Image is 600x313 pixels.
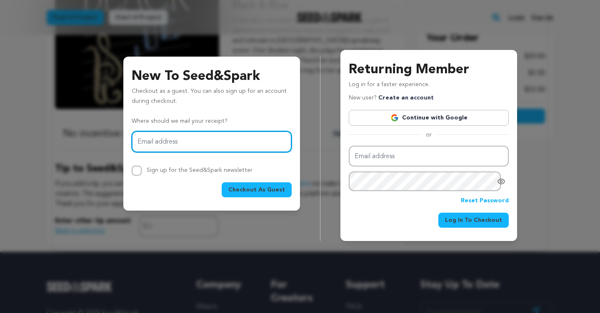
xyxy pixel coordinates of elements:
[421,131,437,139] span: or
[445,216,502,224] span: Log In To Checkout
[228,186,285,194] span: Checkout As Guest
[132,87,292,110] p: Checkout as a guest. You can also sign up for an account during checkout.
[147,167,252,173] label: Sign up for the Seed&Spark newsletter
[132,117,292,127] p: Where should we mail your receipt?
[461,196,509,206] a: Reset Password
[349,80,509,93] p: Log in for a faster experience.
[222,182,292,197] button: Checkout As Guest
[378,95,434,101] a: Create an account
[497,177,505,186] a: Show password as plain text. Warning: this will display your password on the screen.
[390,114,399,122] img: Google logo
[132,67,292,87] h3: New To Seed&Spark
[349,60,509,80] h3: Returning Member
[438,213,509,228] button: Log In To Checkout
[349,110,509,126] a: Continue with Google
[349,93,434,103] p: New user?
[132,131,292,152] input: Email address
[349,146,509,167] input: Email address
